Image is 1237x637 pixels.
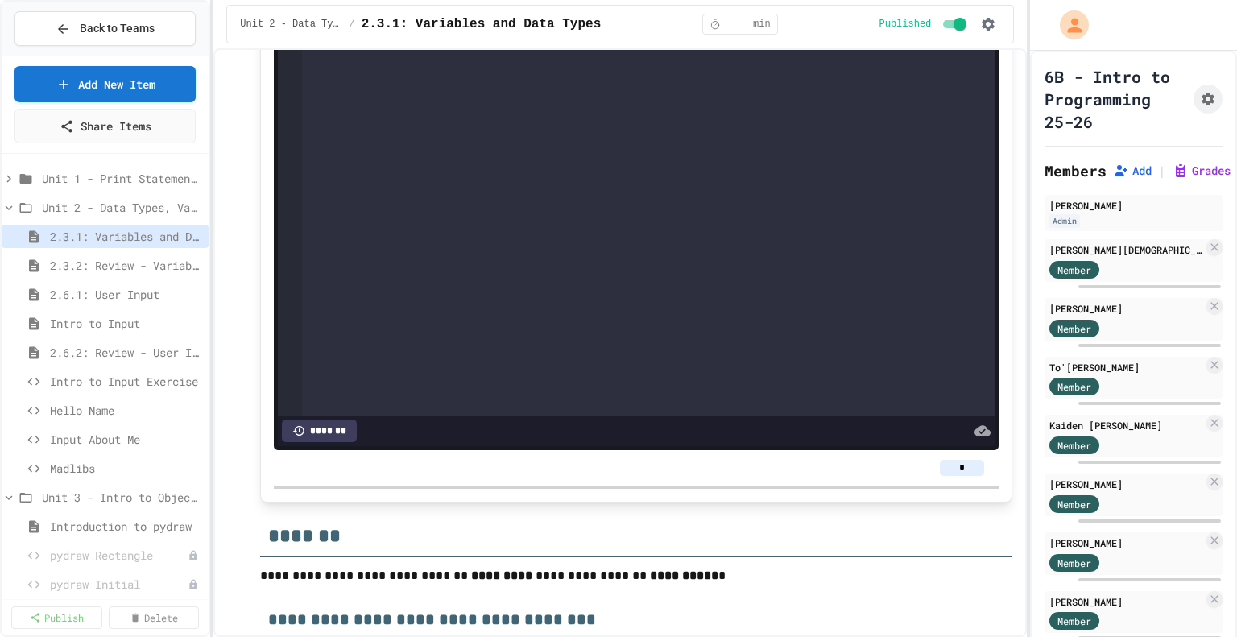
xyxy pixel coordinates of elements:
[188,579,199,590] div: Unpublished
[42,489,202,506] span: Unit 3 - Intro to Objects
[14,109,196,143] a: Share Items
[879,18,931,31] span: Published
[11,606,102,629] a: Publish
[188,550,199,561] div: Unpublished
[1057,438,1091,453] span: Member
[1049,198,1218,213] div: [PERSON_NAME]
[109,606,200,629] a: Delete
[14,11,196,46] button: Back to Teams
[1057,497,1091,511] span: Member
[1045,65,1187,133] h1: 6B - Intro to Programming 25-26
[1158,161,1166,180] span: |
[1045,159,1107,182] h2: Members
[42,199,202,216] span: Unit 2 - Data Types, Variables, [DEMOGRAPHIC_DATA]
[1113,163,1152,179] button: Add
[1057,614,1091,628] span: Member
[1049,477,1203,491] div: [PERSON_NAME]
[50,547,188,564] span: pydraw Rectangle
[1194,85,1223,114] button: Assignment Settings
[753,18,771,31] span: min
[1049,242,1203,257] div: [PERSON_NAME][DEMOGRAPHIC_DATA]
[50,257,202,274] span: 2.3.2: Review - Variables and Data Types
[1057,321,1091,336] span: Member
[1049,214,1080,228] div: Admin
[240,18,342,31] span: Unit 2 - Data Types, Variables, [DEMOGRAPHIC_DATA]
[362,14,602,34] span: 2.3.1: Variables and Data Types
[80,20,155,37] span: Back to Teams
[1049,594,1203,609] div: [PERSON_NAME]
[879,14,970,34] div: Content is published and visible to students
[42,170,202,187] span: Unit 1 - Print Statements
[50,228,202,245] span: 2.3.1: Variables and Data Types
[50,315,202,332] span: Intro to Input
[50,373,202,390] span: Intro to Input Exercise
[1049,536,1203,550] div: [PERSON_NAME]
[1049,360,1203,374] div: To'[PERSON_NAME]
[50,402,202,419] span: Hello Name
[50,286,202,303] span: 2.6.1: User Input
[50,576,188,593] span: pydraw Initial
[14,66,196,102] a: Add New Item
[1057,263,1091,277] span: Member
[50,518,202,535] span: Introduction to pydraw
[50,431,202,448] span: Input About Me
[1049,418,1203,432] div: Kaiden [PERSON_NAME]
[1049,301,1203,316] div: [PERSON_NAME]
[1057,556,1091,570] span: Member
[1043,6,1093,43] div: My Account
[50,460,202,477] span: Madlibs
[1173,163,1231,179] button: Grades
[50,344,202,361] span: 2.6.2: Review - User Input
[1057,379,1091,394] span: Member
[349,18,354,31] span: /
